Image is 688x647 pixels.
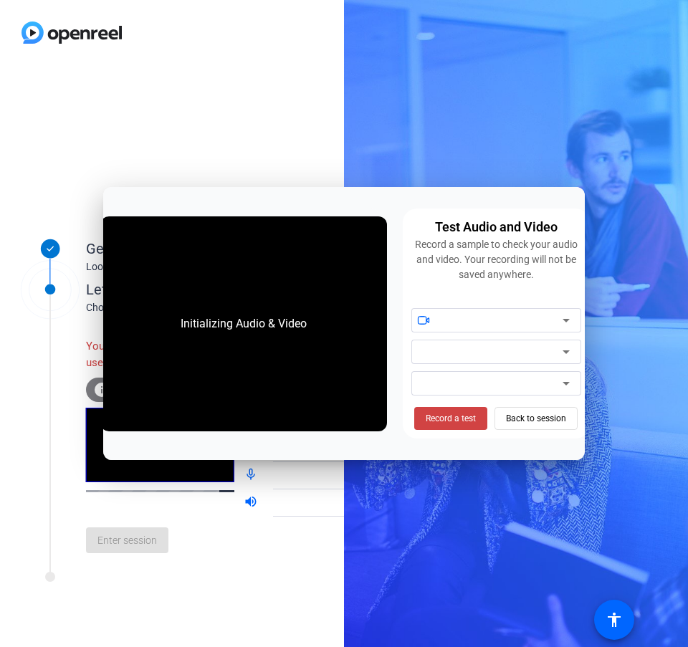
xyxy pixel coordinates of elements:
div: Test Audio and Video [435,217,558,237]
div: Get Ready! [86,238,373,259]
div: You must grant permissions to use the camera. [86,331,244,378]
mat-icon: accessibility [606,611,623,628]
div: Record a sample to check your audio and video. Your recording will not be saved anywhere. [411,237,581,282]
button: Back to session [494,407,578,430]
span: Back to session [506,405,566,432]
mat-icon: mic_none [244,467,261,484]
div: Looks like you've been invited to join [86,259,373,274]
button: Record a test [414,407,487,430]
div: Choose your settings [86,300,402,315]
div: Let's get connected. [86,279,402,300]
mat-icon: volume_up [244,494,261,512]
div: Initializing Audio & Video [166,301,321,347]
mat-icon: info [93,381,110,398]
span: Record a test [426,412,476,425]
